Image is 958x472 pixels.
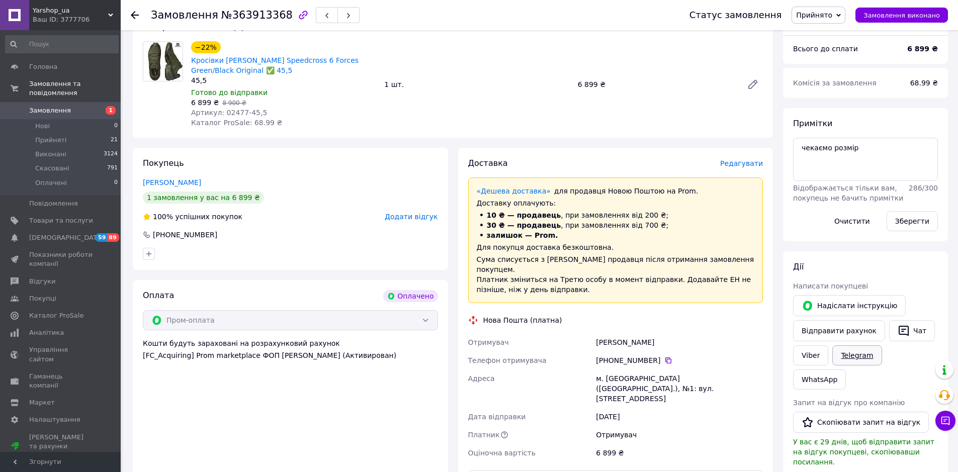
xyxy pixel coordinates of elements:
[29,250,93,268] span: Показники роботи компанії
[793,79,877,87] span: Комісія за замовлення
[29,345,93,363] span: Управління сайтом
[191,41,221,53] div: −22%
[380,77,573,91] div: 1 шт.
[793,369,846,390] a: WhatsApp
[143,178,201,186] a: [PERSON_NAME]
[29,62,57,71] span: Головна
[104,150,118,159] span: 3124
[35,150,66,159] span: Виконані
[468,338,509,346] span: Отримувач
[487,211,561,219] span: 10 ₴ — продавець
[29,415,80,424] span: Налаштування
[909,184,938,192] span: 286 / 300
[29,199,78,208] span: Повідомлення
[35,178,67,187] span: Оплачені
[385,213,438,221] span: Додати відгук
[221,9,293,21] span: №363913368
[907,45,938,53] b: 6 899 ₴
[793,295,906,316] button: Надіслати інструкцію
[106,106,116,115] span: 1
[826,211,879,231] button: Очистити
[793,119,832,128] span: Примітки
[720,159,763,167] span: Редагувати
[111,136,118,145] span: 21
[29,433,93,460] span: [PERSON_NAME] та рахунки
[151,9,218,21] span: Замовлення
[143,350,438,360] div: [FC_Acquiring] Prom marketplace ФОП [PERSON_NAME] (Активирован)
[793,262,804,271] span: Дії
[793,438,934,466] span: У вас є 29 днів, щоб відправити запит на відгук покупцеві, скопіювавши посилання.
[5,35,119,53] input: Пошук
[477,242,755,252] div: Для покупця доставка безкоштовна.
[29,233,104,242] span: [DEMOGRAPHIC_DATA]
[191,56,359,74] a: Кросівки [PERSON_NAME] Speedcross 6 Forces Green/Black Original ✅ 45,5
[29,372,93,390] span: Гаманець компанії
[191,109,267,117] span: Артикул: 02477-45,5
[222,100,246,107] span: 8 900 ₴
[468,374,495,383] span: Адреса
[114,178,118,187] span: 0
[33,15,121,24] div: Ваш ID: 3777706
[191,119,282,127] span: Каталог ProSale: 68.99 ₴
[574,77,739,91] div: 6 899 ₴
[191,88,268,97] span: Готово до відправки
[596,355,763,365] div: [PHONE_NUMBER]
[468,356,547,364] span: Телефон отримувача
[143,212,242,222] div: успішних покупок
[793,45,858,53] span: Всього до сплати
[131,10,139,20] div: Повернутися назад
[796,11,832,19] span: Прийнято
[793,399,905,407] span: Запит на відгук про компанію
[793,412,929,433] button: Скопіювати запит на відгук
[594,444,765,462] div: 6 899 ₴
[29,79,121,98] span: Замовлення та повідомлення
[889,320,935,341] button: Чат
[468,449,536,457] span: Оціночна вартість
[29,106,71,115] span: Замовлення
[743,74,763,95] a: Редагувати
[107,164,118,173] span: 791
[143,22,244,32] span: Товари в замовленні (1)
[143,338,438,360] div: Кошти будуть зараховані на розрахунковий рахунок
[468,431,500,439] span: Платник
[96,233,107,242] span: 59
[935,411,955,431] button: Чат з покупцем
[29,328,64,337] span: Аналітика
[143,192,264,204] div: 1 замовлення у вас на 6 899 ₴
[689,10,782,20] div: Статус замовлення
[832,345,882,365] a: Telegram
[910,79,938,87] span: 68.99 ₴
[477,254,755,295] div: Сума списується з [PERSON_NAME] продавця після отримання замовлення покупцем. Платник зміниться н...
[477,187,551,195] a: «Дешева доставка»
[793,184,903,202] span: Відображається тільки вам, покупець не бачить примітки
[855,8,948,23] button: Замовлення виконано
[594,408,765,426] div: [DATE]
[468,413,526,421] span: Дата відправки
[863,12,940,19] span: Замовлення виконано
[143,291,174,300] span: Оплата
[35,122,50,131] span: Нові
[487,231,558,239] span: залишок — Prom.
[477,186,755,196] div: для продавця Новою Поштою на Prom.
[594,426,765,444] div: Отримувач
[887,211,938,231] button: Зберегти
[793,345,828,365] a: Viber
[152,230,218,240] div: [PHONE_NUMBER]
[468,158,508,168] span: Доставка
[487,221,561,229] span: 30 ₴ — продавець
[477,210,755,220] li: , при замовленнях від 200 ₴;
[594,369,765,408] div: м. [GEOGRAPHIC_DATA] ([GEOGRAPHIC_DATA].), №1: вул. [STREET_ADDRESS]
[143,158,184,168] span: Покупець
[793,320,885,341] button: Відправити рахунок
[33,6,108,15] span: Yarshop_ua
[594,333,765,351] div: [PERSON_NAME]
[383,290,438,302] div: Оплачено
[29,216,93,225] span: Товари та послуги
[114,122,118,131] span: 0
[143,42,183,81] img: Кросівки Salomon Speedcross 6 Forces Green/Black Original ✅ 45,5
[107,233,119,242] span: 89
[191,75,376,85] div: 45,5
[793,138,938,181] textarea: чекаємо розмір
[29,277,55,286] span: Відгуки
[793,282,868,290] span: Написати покупцеві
